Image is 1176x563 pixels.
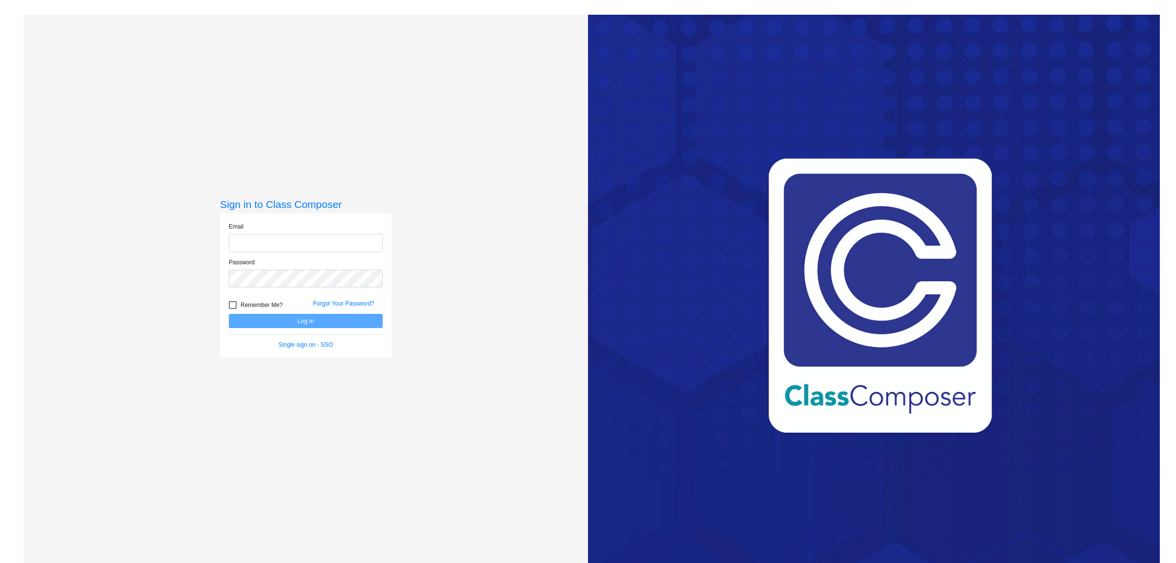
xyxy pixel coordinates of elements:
[278,341,333,348] a: Single sign on - SSO
[241,299,283,311] span: Remember Me?
[220,198,392,210] h3: Sign in to Class Composer
[229,314,383,328] button: Log In
[229,258,255,267] label: Password
[313,300,374,307] a: Forgot Your Password?
[229,222,244,231] label: Email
